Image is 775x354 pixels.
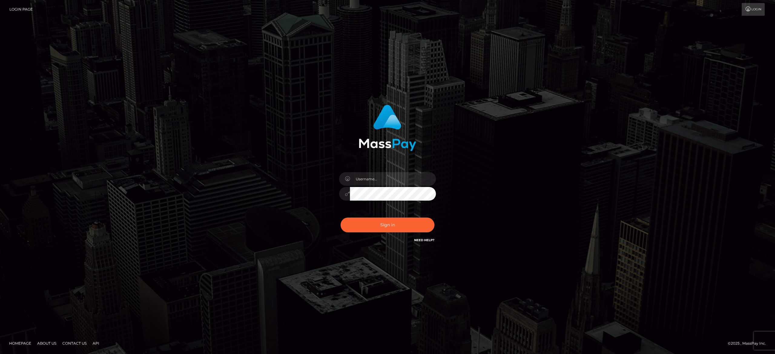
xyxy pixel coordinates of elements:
[414,238,434,242] a: Need Help?
[9,3,33,16] a: Login Page
[60,339,89,348] a: Contact Us
[350,172,436,186] input: Username...
[728,340,770,347] div: © 2025 , MassPay Inc.
[90,339,102,348] a: API
[7,339,34,348] a: Homepage
[742,3,765,16] a: Login
[35,339,59,348] a: About Us
[341,218,434,232] button: Sign in
[359,105,416,151] img: MassPay Login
